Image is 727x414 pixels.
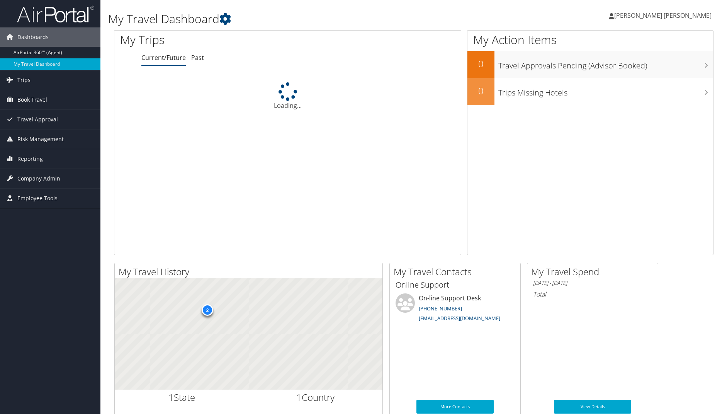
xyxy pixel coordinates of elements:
a: Current/Future [141,53,186,62]
span: [PERSON_NAME] [PERSON_NAME] [614,11,712,20]
span: Dashboards [17,27,49,47]
h2: My Travel History [119,265,382,278]
a: More Contacts [416,400,494,414]
span: Risk Management [17,129,64,149]
li: On-line Support Desk [392,293,518,325]
h2: Country [255,391,377,404]
span: Trips [17,70,31,90]
h3: Online Support [396,279,515,290]
h2: My Travel Spend [531,265,658,278]
h1: My Action Items [467,32,713,48]
span: 1 [168,391,174,404]
span: Book Travel [17,90,47,109]
span: Reporting [17,149,43,169]
a: Past [191,53,204,62]
a: [PHONE_NUMBER] [419,305,462,312]
a: View Details [554,400,631,414]
h3: Travel Approvals Pending (Advisor Booked) [498,56,713,71]
span: Employee Tools [17,189,58,208]
div: Loading... [114,82,461,110]
span: 1 [296,391,302,404]
h1: My Trips [120,32,311,48]
a: [PERSON_NAME] [PERSON_NAME] [609,4,719,27]
a: [EMAIL_ADDRESS][DOMAIN_NAME] [419,315,500,322]
h1: My Travel Dashboard [108,11,516,27]
h2: 0 [467,57,494,70]
h6: [DATE] - [DATE] [533,279,652,287]
h3: Trips Missing Hotels [498,83,713,98]
h6: Total [533,290,652,298]
a: 0Travel Approvals Pending (Advisor Booked) [467,51,713,78]
div: 2 [201,304,213,316]
a: 0Trips Missing Hotels [467,78,713,105]
img: airportal-logo.png [17,5,94,23]
h2: State [121,391,243,404]
span: Company Admin [17,169,60,188]
h2: 0 [467,84,494,97]
span: Travel Approval [17,110,58,129]
h2: My Travel Contacts [394,265,520,278]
